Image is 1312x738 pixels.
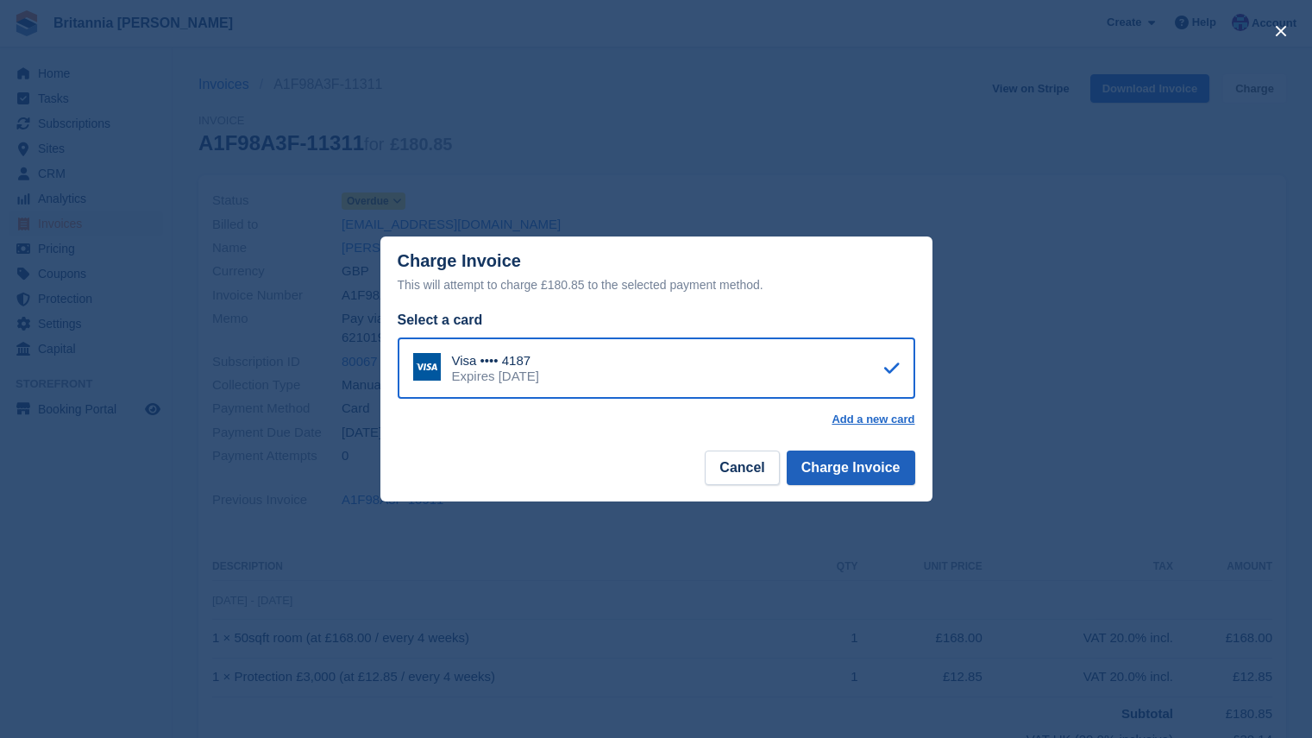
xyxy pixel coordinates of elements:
[452,353,539,369] div: Visa •••• 4187
[787,451,915,485] button: Charge Invoice
[452,369,539,384] div: Expires [DATE]
[398,310,915,331] div: Select a card
[705,451,779,485] button: Cancel
[413,353,441,381] img: Visa Logo
[398,274,915,295] div: This will attempt to charge £180.85 to the selected payment method.
[398,251,915,295] div: Charge Invoice
[1267,17,1295,45] button: close
[832,413,914,426] a: Add a new card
